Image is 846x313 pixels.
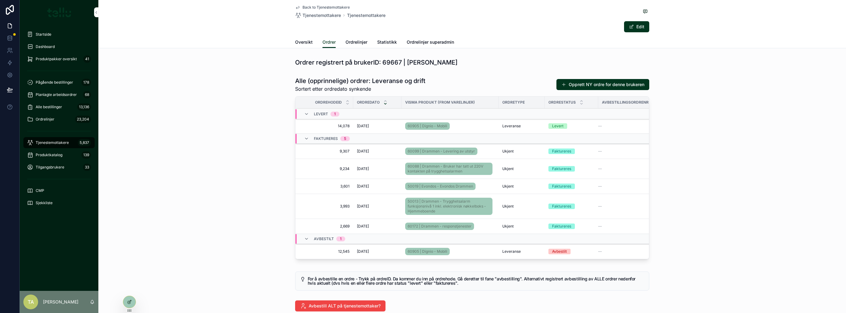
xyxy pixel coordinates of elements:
span: [DATE] [357,149,369,154]
span: Pågående bestillinger [36,80,73,85]
span: Ordrelinjer [346,39,367,45]
div: 41 [83,55,91,63]
a: Sjekkliste [23,197,95,208]
a: Faktureres [548,184,595,189]
span: [DATE] [357,184,369,189]
h1: Alle (opprinnelige) ordrer: Leveranse og drift [295,77,425,85]
span: Ukjent [502,166,514,171]
span: Produktkatalog [36,153,62,157]
a: Produktpakker oversikt41 [23,53,95,65]
a: 60088 | Drammen - Bruker har tatt ut 220V kontakten på trygghetsalarmen [405,161,495,176]
span: Sjekkliste [36,200,53,205]
a: Ukjent [502,204,541,209]
span: [DATE] [357,224,369,229]
a: Levert [548,123,595,129]
span: OrdrehodeID [315,100,342,105]
a: [DATE] [357,184,398,189]
span: Dashboard [36,44,55,49]
a: Ordrelinjer superadmin [407,37,454,49]
a: [DATE] [357,204,398,209]
span: Avbestilt [314,236,334,241]
a: [DATE] [357,124,398,129]
span: 50013 | Drammen - Trygghetsalarm funksjonsnivå 1 inkl. elektronisk nøkkelboks - Hjemmeboende [408,199,490,214]
a: Tjenestemottakere5,837 [23,137,95,148]
a: 3,601 [303,184,350,189]
span: 60099 | Drammen - Levering av utstyr [408,149,475,154]
div: Faktureres [552,204,571,209]
a: -- [598,149,649,154]
span: 60905 | Dignio - Mobili [408,124,447,129]
a: -- [598,124,649,129]
a: Ordrelinjer23,204 [23,114,95,125]
a: CMP [23,185,95,196]
span: -- [598,166,602,171]
div: 23,204 [75,116,91,123]
span: Startside [36,32,51,37]
div: Faktureres [552,149,571,154]
a: Avbestilt [548,249,595,254]
span: -- [598,204,602,209]
span: Ordredato [357,100,380,105]
a: Startside [23,29,95,40]
button: Avbestill ALT på tjenestemottaker? [295,300,385,311]
img: App logo [47,7,71,17]
a: 60099 | Drammen - Levering av utstyr [405,146,495,156]
span: Visma produkt (from Varelinjer) [405,100,475,105]
a: 9,234 [303,166,350,171]
a: [DATE] [357,249,398,254]
span: [DATE] [357,249,369,254]
span: Ordrelinjer [36,117,54,122]
h1: Ordrer registrert på brukerID: 69667 | [PERSON_NAME] [295,58,457,67]
span: -- [598,224,602,229]
a: 60905 | Dignio - Mobili [405,247,495,256]
a: Leveranse [502,249,541,254]
a: 2,669 [303,224,350,229]
span: Ordrestatus [548,100,576,105]
span: AvbestillingsordreNR [602,100,649,105]
a: 50019 | Evondos - Evondos Drammen [405,181,495,191]
p: [PERSON_NAME] [43,299,78,305]
div: 178 [81,79,91,86]
a: Faktureres [548,204,595,209]
a: -- [598,166,649,171]
a: Statistikk [377,37,397,49]
a: [DATE] [357,149,398,154]
div: 139 [81,151,91,159]
a: Pågående bestillinger178 [23,77,95,88]
a: Faktureres [548,149,595,154]
span: Sortert etter ordredato synkende [295,85,425,93]
a: Oversikt [295,37,313,49]
span: Produktpakker oversikt [36,57,77,61]
span: Avbestill ALT på tjenestemottaker? [309,303,381,309]
div: scrollable content [20,25,98,216]
a: 60905 | Dignio - Mobili [405,121,495,131]
a: -- [598,184,649,189]
a: [DATE] [357,166,398,171]
span: Tjenestemottakere [302,12,341,18]
div: Faktureres [552,224,571,229]
a: Ukjent [502,166,541,171]
a: 50019 | Evondos - Evondos Drammen [405,183,476,190]
span: Planlagte arbeidsordrer [36,92,77,97]
a: Faktureres [548,224,595,229]
span: Leveranse [502,249,521,254]
span: Oversikt [295,39,313,45]
div: 5,837 [78,139,91,146]
a: 12,545 [303,249,350,254]
div: 1 [334,112,336,117]
a: Planlagte arbeidsordrer68 [23,89,95,100]
span: CMP [36,188,44,193]
span: Ukjent [502,184,514,189]
a: Faktureres [548,166,595,172]
span: Statistikk [377,39,397,45]
span: Ordrer [322,39,336,45]
span: -- [598,124,602,129]
div: 1 [340,236,342,241]
a: -- [598,224,649,229]
a: 60172 | Drammen - responstjenester [405,223,474,230]
a: 50013 | Drammen - Trygghetsalarm funksjonsnivå 1 inkl. elektronisk nøkkelboks - Hjemmeboende [405,196,495,216]
span: Tilgangsbrukere [36,165,64,170]
a: Dashboard [23,41,95,52]
a: 60905 | Dignio - Mobili [405,248,450,255]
